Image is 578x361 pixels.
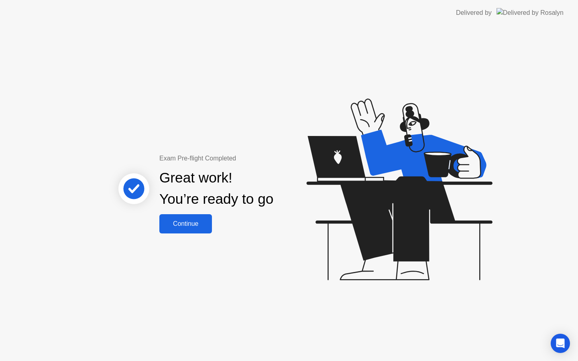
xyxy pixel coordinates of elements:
div: Delivered by [456,8,492,18]
div: Continue [162,220,210,227]
div: Exam Pre-flight Completed [159,154,325,163]
div: Open Intercom Messenger [551,334,570,353]
div: Great work! You’re ready to go [159,167,273,210]
button: Continue [159,214,212,233]
img: Delivered by Rosalyn [497,8,564,17]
